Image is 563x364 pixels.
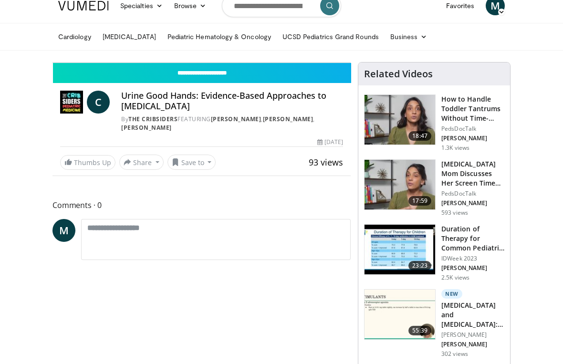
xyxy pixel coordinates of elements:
[309,156,343,168] span: 93 views
[408,196,431,206] span: 17:59
[364,224,504,281] a: 23:23 Duration of Therapy for Common Pediatric Infections: How Long Can Yo… IDWeek 2023 [PERSON_N...
[121,115,343,132] div: By FEATURING , ,
[441,125,504,133] p: PedsDocTalk
[385,27,433,46] a: Business
[364,289,504,358] a: 55:39 New [MEDICAL_DATA] and [MEDICAL_DATA]: Stimming and Stimulants [PERSON_NAME] [PERSON_NAME] ...
[52,27,97,46] a: Cardiology
[365,160,435,209] img: 545bfb05-4c46-43eb-a600-77e1c8216bd9.150x105_q85_crop-smart_upscale.jpg
[441,144,469,152] p: 1.3K views
[121,124,172,132] a: [PERSON_NAME]
[441,159,504,188] h3: [MEDICAL_DATA] Mom Discusses Her Screen Time Approach for Her Preschoo…
[408,261,431,270] span: 23:23
[119,155,164,170] button: Share
[263,115,313,123] a: [PERSON_NAME]
[364,159,504,217] a: 17:59 [MEDICAL_DATA] Mom Discusses Her Screen Time Approach for Her Preschoo… PedsDocTalk [PERSON...
[211,115,261,123] a: [PERSON_NAME]
[52,199,351,211] span: Comments 0
[58,1,109,10] img: VuMedi Logo
[167,155,216,170] button: Save to
[162,27,277,46] a: Pediatric Hematology & Oncology
[87,91,110,114] a: C
[364,94,504,152] a: 18:47 How to Handle Toddler Tantrums Without Time-Outs: A Pediatrician’s S… PedsDocTalk [PERSON_N...
[60,155,115,170] a: Thumbs Up
[441,255,504,262] p: IDWeek 2023
[441,135,504,142] p: [PERSON_NAME]
[128,115,177,123] a: The Cribsiders
[441,264,504,272] p: [PERSON_NAME]
[441,199,504,207] p: [PERSON_NAME]
[97,27,162,46] a: [MEDICAL_DATA]
[441,224,504,253] h3: Duration of Therapy for Common Pediatric Infections: How Long Can Yo…
[408,131,431,141] span: 18:47
[441,274,469,281] p: 2.5K views
[52,219,75,242] a: M
[441,209,468,217] p: 593 views
[365,95,435,145] img: 50ea502b-14b0-43c2-900c-1755f08e888a.150x105_q85_crop-smart_upscale.jpg
[365,225,435,274] img: e1c5528f-ea3e-4198-aec8-51b2a8490044.150x105_q85_crop-smart_upscale.jpg
[441,331,504,339] p: [PERSON_NAME]
[365,290,435,339] img: d36e463e-79e1-402d-9e36-b355bbb887a9.150x105_q85_crop-smart_upscale.jpg
[408,326,431,335] span: 55:39
[441,341,504,348] p: [PERSON_NAME]
[317,138,343,146] div: [DATE]
[441,190,504,198] p: PedsDocTalk
[441,289,462,299] p: New
[364,68,433,80] h4: Related Videos
[441,301,504,329] h3: [MEDICAL_DATA] and [MEDICAL_DATA]: Stimming and Stimulants
[441,350,468,358] p: 302 views
[60,91,83,114] img: The Cribsiders
[277,27,385,46] a: UCSD Pediatrics Grand Rounds
[121,91,343,111] h4: Urine Good Hands: Evidence-Based Approaches to [MEDICAL_DATA]
[441,94,504,123] h3: How to Handle Toddler Tantrums Without Time-Outs: A Pediatrician’s S…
